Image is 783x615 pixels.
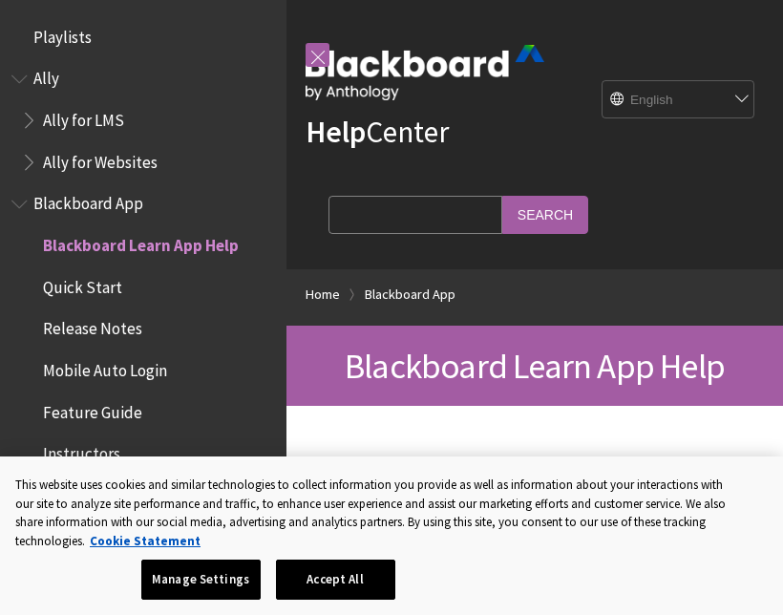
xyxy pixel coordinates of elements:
span: Ally for Websites [43,146,158,172]
span: Ally [33,63,59,89]
span: Feature Guide [43,396,142,422]
a: HelpCenter [306,113,449,151]
span: Blackboard App [33,188,143,214]
a: Home [306,283,340,307]
a: More information about your privacy, opens in a new tab [90,533,201,549]
span: Blackboard Learn App Help [43,229,239,255]
nav: Book outline for Anthology Ally Help [11,63,275,179]
img: Blackboard by Anthology [306,45,544,100]
select: Site Language Selector [603,81,755,119]
button: Accept All [276,560,395,600]
span: Instructors [43,438,120,464]
span: Quick Start [43,271,122,297]
input: Search [502,196,588,233]
span: Release Notes [43,313,142,339]
button: Manage Settings [141,560,261,600]
span: Mobile Auto Login [43,354,167,380]
strong: Help [306,113,366,151]
div: This website uses cookies and similar technologies to collect information you provide as well as ... [15,476,729,550]
nav: Book outline for Playlists [11,21,275,53]
span: Playlists [33,21,92,47]
span: Ally for LMS [43,104,124,130]
a: Blackboard App [365,283,455,307]
span: Blackboard Learn App Help [345,344,725,388]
